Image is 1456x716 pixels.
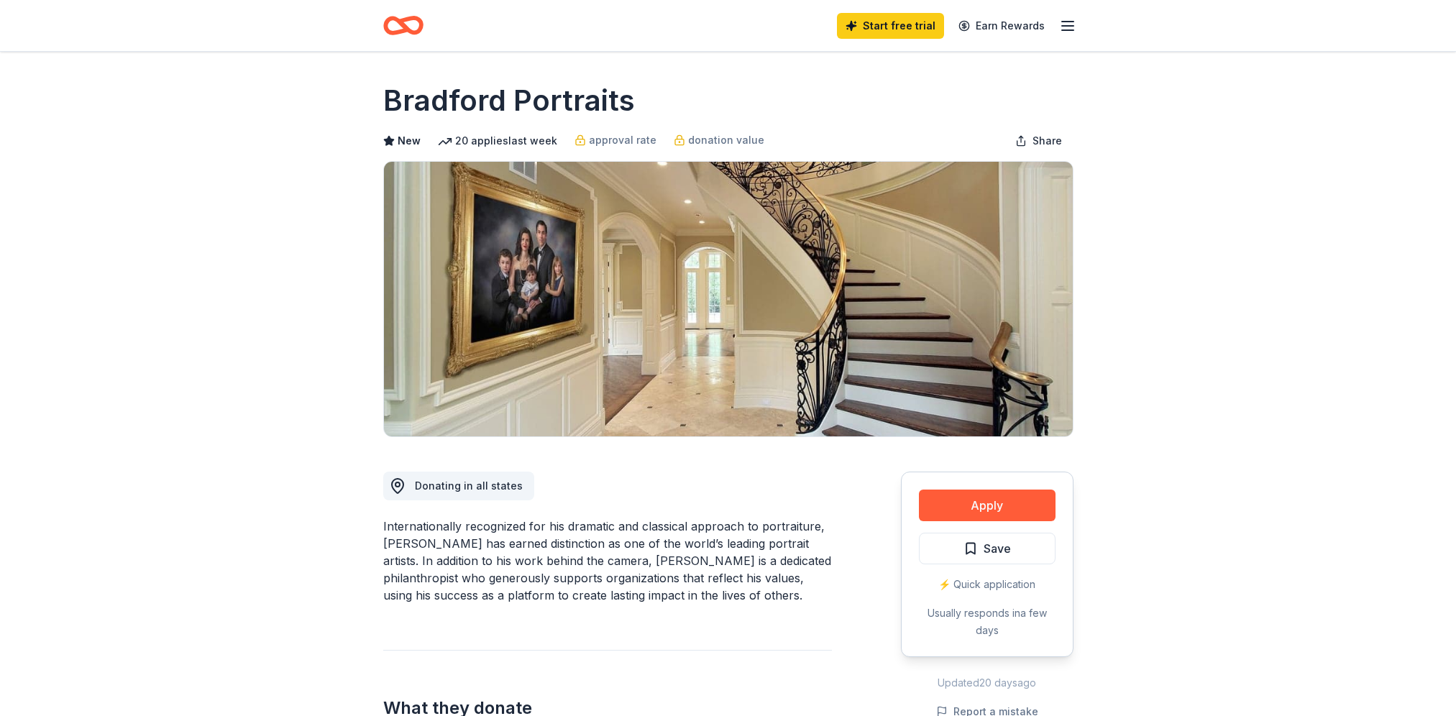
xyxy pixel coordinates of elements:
[589,132,656,149] span: approval rate
[919,533,1056,564] button: Save
[674,132,764,149] a: donation value
[574,132,656,149] a: approval rate
[950,13,1053,39] a: Earn Rewards
[383,518,832,604] div: Internationally recognized for his dramatic and classical approach to portraiture, [PERSON_NAME] ...
[901,674,1073,692] div: Updated 20 days ago
[384,162,1073,436] img: Image for Bradford Portraits
[919,576,1056,593] div: ⚡️ Quick application
[415,479,523,492] span: Donating in all states
[1033,132,1062,150] span: Share
[383,9,423,42] a: Home
[837,13,944,39] a: Start free trial
[1004,127,1073,155] button: Share
[383,81,635,121] h1: Bradford Portraits
[919,605,1056,639] div: Usually responds in a few days
[984,539,1011,558] span: Save
[398,132,421,150] span: New
[919,490,1056,521] button: Apply
[688,132,764,149] span: donation value
[438,132,557,150] div: 20 applies last week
